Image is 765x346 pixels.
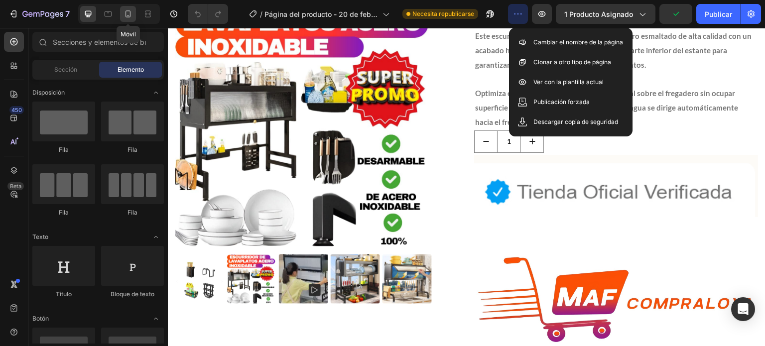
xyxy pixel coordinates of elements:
button: Publicar [696,4,741,24]
font: Bloque de texto [111,290,154,298]
font: 450 [11,107,22,114]
div: Deshacer/Rehacer [188,4,228,24]
button: 1 producto asignado [556,4,655,24]
iframe: Área de diseño [168,28,765,346]
input: quantity [329,103,353,124]
font: Clonar a otro tipo de página [533,58,611,66]
div: Abrir Intercom Messenger [731,297,755,321]
font: Beta [10,183,21,190]
font: Botón [32,315,49,322]
font: Sección [54,66,77,73]
font: Fila [59,209,69,216]
font: Fila [127,209,137,216]
button: 7 [4,4,74,24]
button: decrement [307,103,329,124]
font: Página del producto - 20 de febrero, 17:36:31 [264,10,378,29]
font: Disposición [32,89,65,96]
font: Publicar [705,10,732,18]
img: gempages_543991925649179643-8285b224-2fa7-444f-9dd5-edc6baab3f24.png [306,127,590,190]
span: Abrir con palanca [148,311,164,327]
font: Descargar copia de seguridad [533,118,618,125]
font: Texto [32,233,48,240]
button: increment [353,103,376,124]
font: 7 [65,9,70,19]
font: Publicación forzada [533,98,590,106]
font: Elemento [118,66,144,73]
font: Fila [127,146,137,153]
span: Abrir con palanca [148,229,164,245]
input: Secciones y elementos de búsqueda [32,32,164,52]
font: 1 producto asignado [564,10,633,18]
font: Fila [59,146,69,153]
span: Abrir con palanca [148,85,164,101]
font: / [260,10,262,18]
span: Optimiza el espacio de almacenamiento vertical sobre el fregadero sin ocupar superficie en la enc... [307,61,570,99]
font: Cambiar el nombre de la página [533,38,623,46]
font: Necesita republicarse [412,10,474,17]
font: Ver con la plantilla actual [533,78,604,86]
font: Título [56,290,72,298]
